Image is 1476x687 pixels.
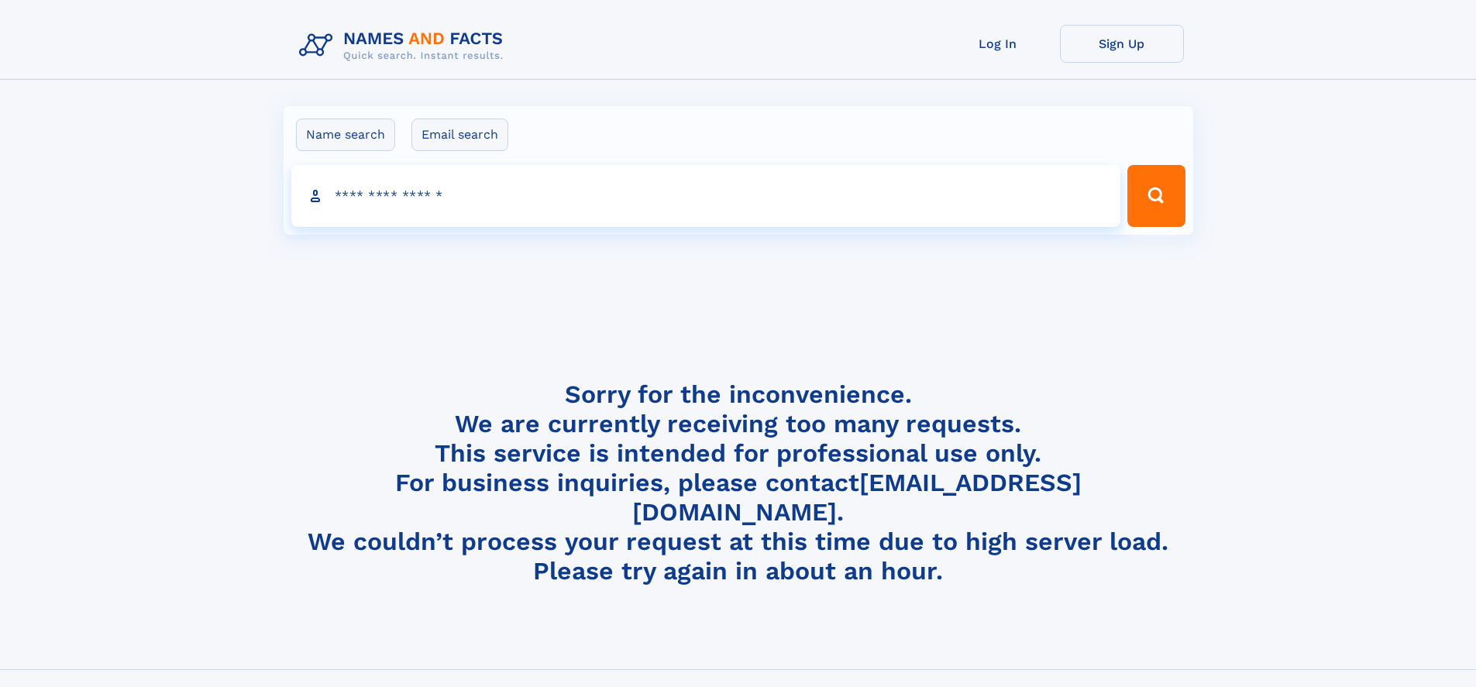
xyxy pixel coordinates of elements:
[293,380,1184,586] h4: Sorry for the inconvenience. We are currently receiving too many requests. This service is intend...
[1060,25,1184,63] a: Sign Up
[1127,165,1185,227] button: Search Button
[293,25,516,67] img: Logo Names and Facts
[632,468,1082,527] a: [EMAIL_ADDRESS][DOMAIN_NAME]
[411,119,508,151] label: Email search
[291,165,1121,227] input: search input
[936,25,1060,63] a: Log In
[296,119,395,151] label: Name search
